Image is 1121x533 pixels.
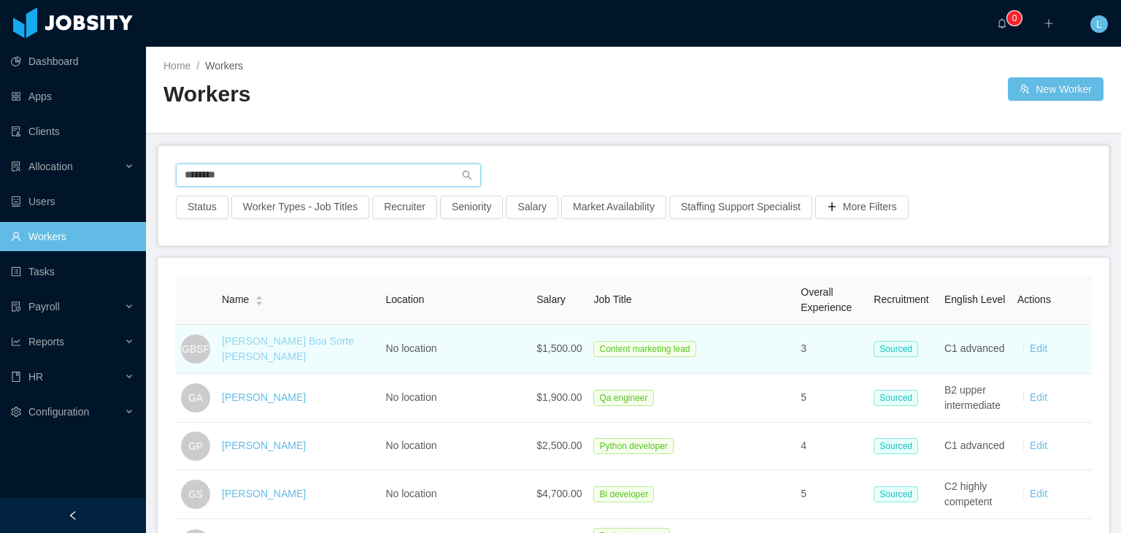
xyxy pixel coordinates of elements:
[372,196,437,219] button: Recruiter
[11,372,21,382] i: icon: book
[11,187,134,216] a: icon: robotUsers
[255,294,263,304] div: Sort
[874,390,918,406] span: Sourced
[28,336,64,348] span: Reports
[188,432,203,461] span: GP
[506,196,558,219] button: Salary
[1008,77,1103,101] button: icon: usergroup-addNew Worker
[222,292,249,307] span: Name
[462,170,472,180] i: icon: search
[1030,488,1047,499] a: Edit
[1030,440,1047,451] a: Edit
[1030,391,1047,403] a: Edit
[205,60,243,72] span: Workers
[795,374,868,423] td: 5
[1044,18,1054,28] i: icon: plus
[222,391,306,403] a: [PERSON_NAME]
[196,60,199,72] span: /
[11,257,134,286] a: icon: profileTasks
[593,390,653,406] span: Qa engineer
[28,406,89,418] span: Configuration
[536,440,582,451] span: $2,500.00
[11,302,21,312] i: icon: file-protect
[440,196,503,219] button: Seniority
[380,374,531,423] td: No location
[593,486,654,502] span: Bi developer
[188,383,203,413] span: GA
[11,47,134,76] a: icon: pie-chartDashboard
[536,342,582,354] span: $1,500.00
[231,196,369,219] button: Worker Types - Job Titles
[182,334,209,364] span: GBSF
[669,196,812,219] button: Staffing Support Specialist
[874,294,928,305] span: Recruitment
[163,80,633,110] h2: Workers
[536,488,582,499] span: $4,700.00
[874,438,918,454] span: Sourced
[380,325,531,374] td: No location
[874,488,924,499] a: Sourced
[939,470,1012,519] td: C2 highly competent
[795,470,868,519] td: 5
[939,423,1012,470] td: C1 advanced
[593,438,673,454] span: Python developer
[11,161,21,172] i: icon: solution
[222,488,306,499] a: [PERSON_NAME]
[815,196,909,219] button: icon: plusMore Filters
[536,391,582,403] span: $1,900.00
[874,341,918,357] span: Sourced
[593,294,631,305] span: Job Title
[1017,294,1051,305] span: Actions
[28,161,73,172] span: Allocation
[939,325,1012,374] td: C1 advanced
[536,294,566,305] span: Salary
[997,18,1007,28] i: icon: bell
[795,325,868,374] td: 3
[28,301,60,312] span: Payroll
[593,341,696,357] span: Content marketing lead
[1096,15,1102,33] span: L
[11,82,134,111] a: icon: appstoreApps
[1030,342,1047,354] a: Edit
[380,470,531,519] td: No location
[801,286,852,313] span: Overall Experience
[874,486,918,502] span: Sourced
[939,374,1012,423] td: B2 upper intermediate
[255,299,263,304] i: icon: caret-down
[11,222,134,251] a: icon: userWorkers
[188,480,203,509] span: GS
[874,342,924,354] a: Sourced
[222,440,306,451] a: [PERSON_NAME]
[385,294,424,305] span: Location
[176,196,228,219] button: Status
[163,60,190,72] a: Home
[11,337,21,347] i: icon: line-chart
[255,294,263,299] i: icon: caret-up
[28,371,43,383] span: HR
[944,294,1005,305] span: English Level
[874,391,924,403] a: Sourced
[795,423,868,470] td: 4
[1007,11,1022,26] sup: 0
[11,117,134,146] a: icon: auditClients
[874,440,924,451] a: Sourced
[11,407,21,417] i: icon: setting
[380,423,531,470] td: No location
[222,335,354,362] a: [PERSON_NAME] Boa Sorte [PERSON_NAME]
[561,196,666,219] button: Market Availability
